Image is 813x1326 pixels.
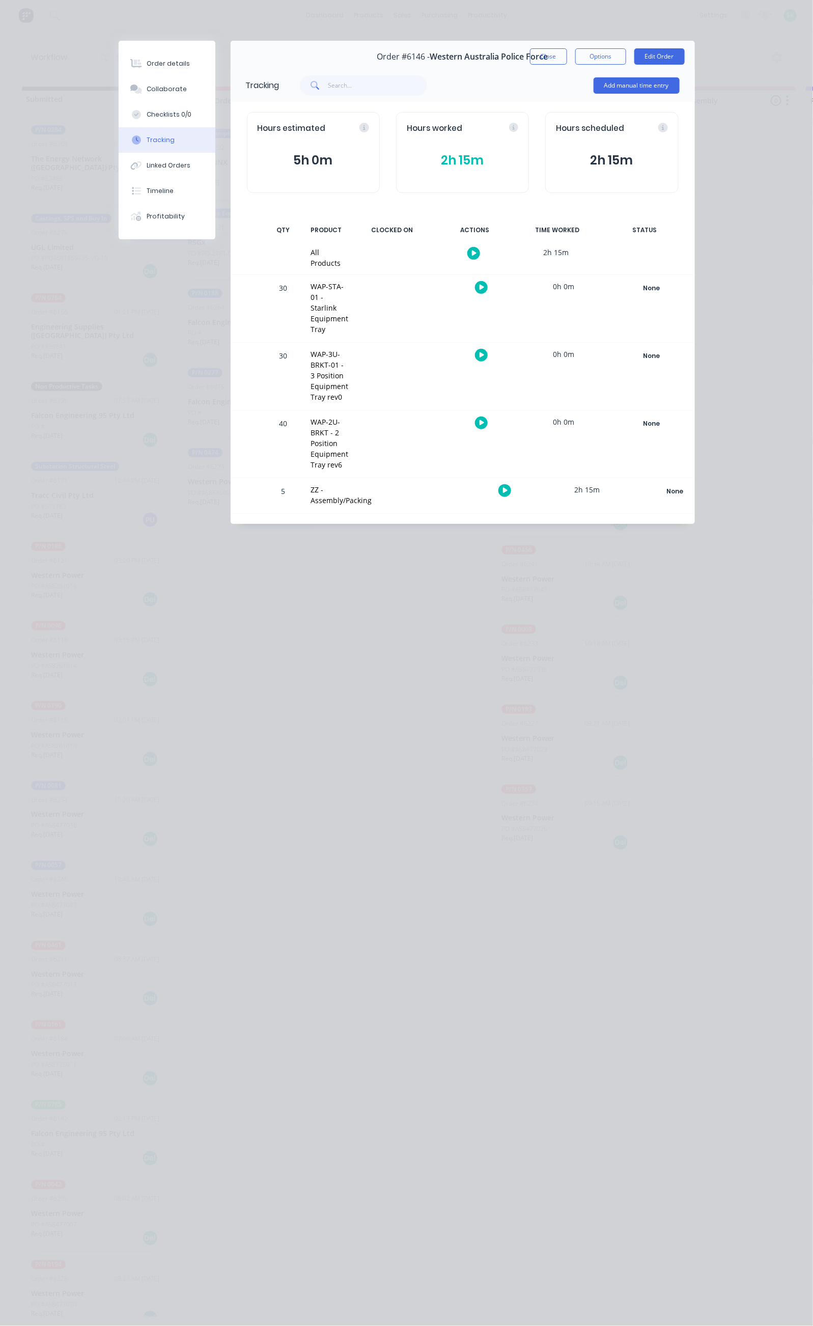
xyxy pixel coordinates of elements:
div: Collaborate [147,85,187,94]
div: 40 [268,412,299,478]
button: Collaborate [119,76,215,102]
div: 0h 0m [526,343,602,366]
div: STATUS [602,219,688,241]
button: 5h 0m [258,151,369,170]
button: Linked Orders [119,153,215,178]
div: PRODUCT [305,219,348,241]
button: None [614,349,689,363]
div: 0h 0m [526,275,602,298]
div: All Products [311,247,341,268]
span: Hours scheduled [556,123,624,134]
button: None [614,417,689,431]
div: None [615,282,688,295]
span: Order #6146 - [377,52,430,62]
button: Checklists 0/0 [119,102,215,127]
div: Tracking [147,135,175,145]
div: None [615,349,688,363]
div: QTY [268,219,299,241]
div: ACTIONS [437,219,513,241]
div: 2h 15m [549,478,626,501]
div: TIME WORKED [519,219,596,241]
div: Profitability [147,212,185,221]
div: 2h 15m [518,241,595,264]
div: Timeline [147,186,174,196]
div: WAP-2U-BRKT - 2 Position Equipment Tray rev6 [311,417,349,470]
div: 30 [268,277,299,342]
button: Order details [119,51,215,76]
button: Timeline [119,178,215,204]
button: Edit Order [634,48,685,65]
button: Add manual time entry [594,77,680,94]
button: None [638,484,712,499]
div: ZZ - Assembly/Packing [311,484,372,506]
button: 2h 15m [556,151,667,170]
div: CLOCKED ON [354,219,431,241]
div: WAP-STA-01 - Starlink Equipment Tray [311,281,349,335]
button: Profitability [119,204,215,229]
div: Tracking [246,79,279,92]
input: Search... [328,75,427,96]
div: 5 [268,480,299,513]
div: WAP-3U-BRKT-01 - 3 Position Equipment Tray rev0 [311,349,349,402]
div: Linked Orders [147,161,190,170]
button: Options [575,48,626,65]
div: 30 [268,344,299,410]
div: None [638,485,712,498]
button: Close [530,48,567,65]
span: Hours estimated [258,123,326,134]
span: Hours worked [407,123,462,134]
button: None [614,281,689,295]
div: 0h 0m [526,410,602,433]
button: Tracking [119,127,215,153]
span: Western Australia Police Force [430,52,548,62]
button: 2h 15m [407,151,518,170]
div: Checklists 0/0 [147,110,191,119]
div: Order details [147,59,190,68]
div: None [615,417,688,430]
